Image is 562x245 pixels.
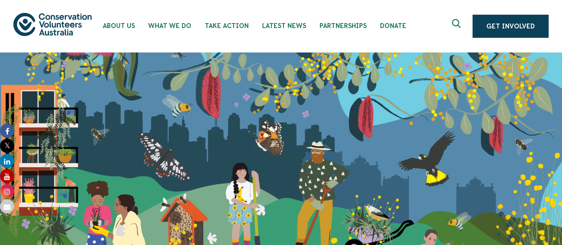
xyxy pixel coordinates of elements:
[319,22,367,29] span: Partnerships
[473,15,549,38] a: Get Involved
[205,22,249,29] span: Take Action
[380,22,406,29] span: Donate
[148,22,191,29] span: What We Do
[13,13,92,36] img: logo.svg
[452,19,463,33] span: Expand search box
[447,16,468,37] button: Expand search box Close search box
[103,22,135,29] span: About Us
[262,22,306,29] span: Latest News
